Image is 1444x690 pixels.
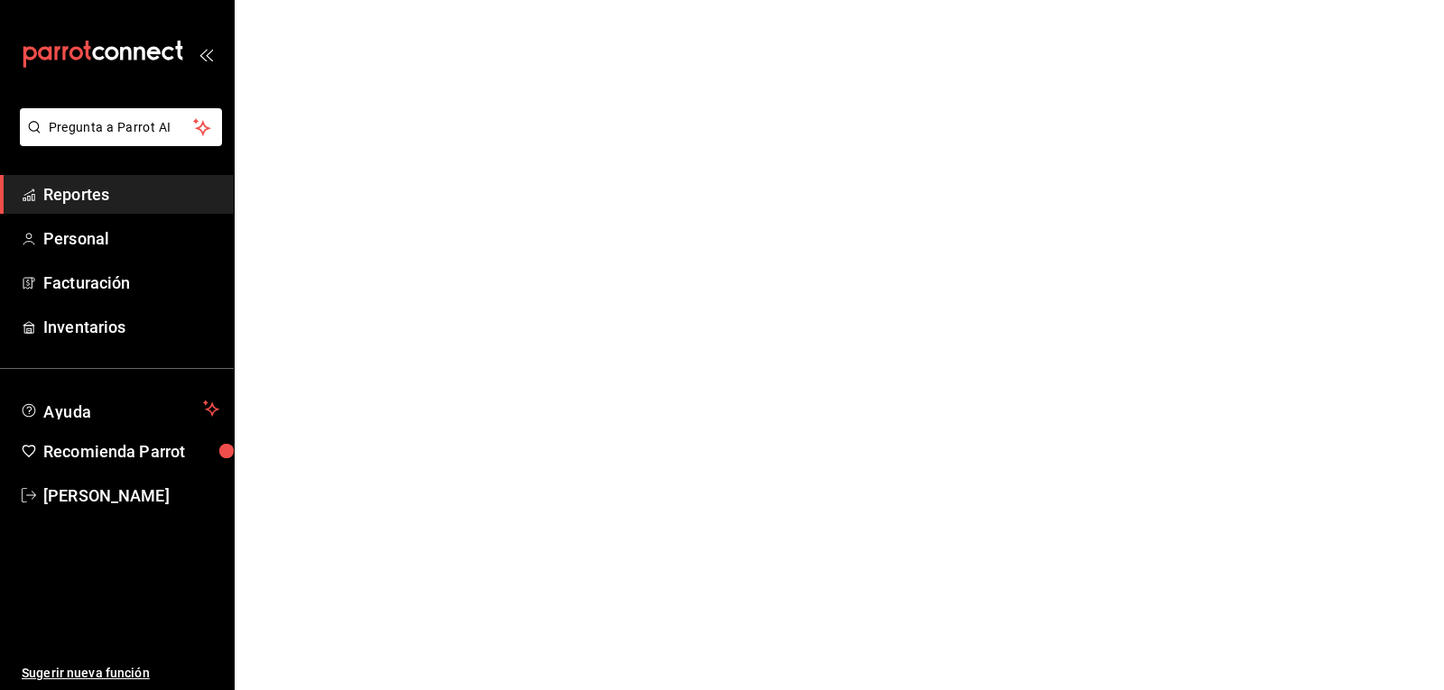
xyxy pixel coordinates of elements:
span: Personal [43,226,219,251]
span: Reportes [43,182,219,207]
span: Recomienda Parrot [43,439,219,464]
span: Ayuda [43,398,196,419]
span: Sugerir nueva función [22,664,219,683]
span: [PERSON_NAME] [43,483,219,508]
button: open_drawer_menu [199,47,213,61]
button: Pregunta a Parrot AI [20,108,222,146]
span: Facturación [43,271,219,295]
span: Inventarios [43,315,219,339]
span: Pregunta a Parrot AI [49,118,194,137]
a: Pregunta a Parrot AI [13,131,222,150]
